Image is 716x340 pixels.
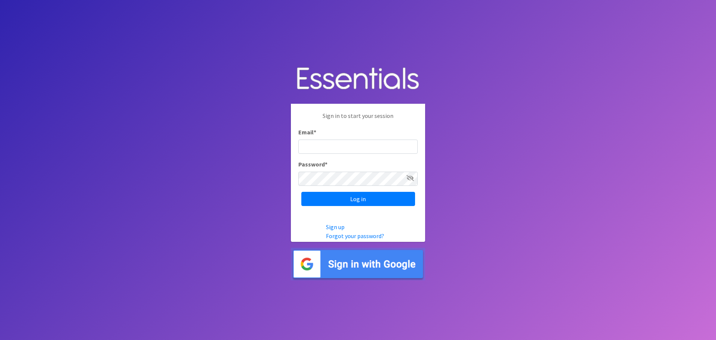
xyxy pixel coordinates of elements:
[291,60,425,98] img: Human Essentials
[301,192,415,206] input: Log in
[314,128,316,136] abbr: required
[298,128,316,137] label: Email
[326,223,345,231] a: Sign up
[325,160,327,168] abbr: required
[298,111,418,128] p: Sign in to start your session
[291,248,425,280] img: Sign in with Google
[326,232,384,240] a: Forgot your password?
[298,160,327,169] label: Password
